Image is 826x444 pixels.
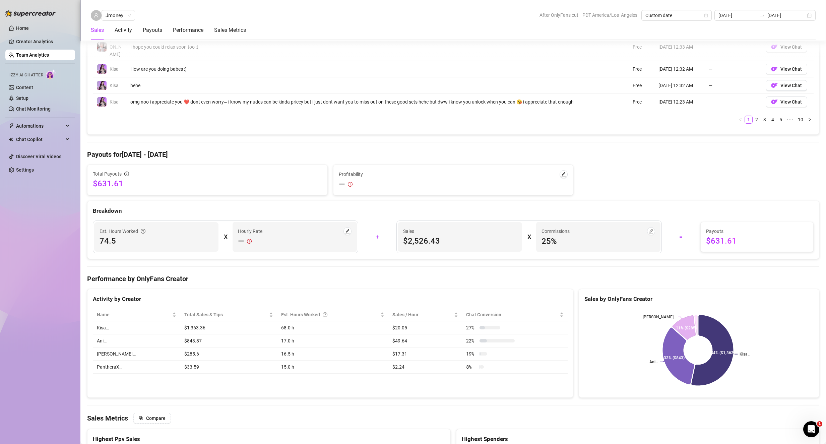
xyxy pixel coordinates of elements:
span: 8 % [466,363,477,371]
a: 5 [777,116,784,123]
iframe: Intercom live chat [803,421,819,437]
a: OFView Chat [766,84,807,90]
td: 68.0 h [277,321,388,334]
th: Total Sales & Tips [180,308,277,321]
li: 5 [777,116,785,124]
td: $20.05 [388,321,462,334]
div: Highest Ppv Sales [93,435,445,444]
span: 1 [817,421,822,427]
a: Chat Monitoring [16,106,51,112]
img: Rosie [97,42,107,52]
span: Sales / Hour [392,311,453,318]
span: 22 % [466,337,477,344]
td: Free [629,94,654,110]
span: [PERSON_NAME] [110,37,122,57]
span: block [139,416,143,421]
th: Sales / Hour [388,308,462,321]
div: X [527,232,531,242]
span: Total Sales & Tips [184,311,268,318]
li: 3 [761,116,769,124]
span: 19 % [466,350,477,358]
button: OFView Chat [766,42,807,52]
span: Total Payouts [93,170,122,178]
span: View Chat [780,83,802,88]
img: Kisa [97,97,107,107]
a: Discover Viral Videos [16,154,61,159]
td: 17.0 h [277,334,388,347]
span: exclamation-circle [247,236,252,247]
div: Sales [91,26,104,34]
input: Start date [718,12,757,19]
span: ••• [785,116,796,124]
span: PDT America/Los_Angeles [582,10,637,20]
a: 1 [745,116,752,123]
span: calendar [704,13,708,17]
img: logo-BBDzfeDw.svg [5,10,56,17]
span: — [238,236,244,247]
div: Est. Hours Worked [100,228,145,235]
td: — [705,61,762,77]
span: Sales [403,228,517,235]
td: Free [629,61,654,77]
span: question-circle [323,311,327,318]
div: omg noo i appreciate you ❤️ dont even worry~ i know my nudes can be kinda pricey but i just dont ... [130,98,596,106]
td: 16.5 h [277,347,388,361]
span: edit [561,172,566,177]
img: Kisa [97,64,107,74]
div: Breakdown [93,206,814,215]
span: edit [345,229,350,234]
div: Highest Spenders [462,435,814,444]
span: 27 % [466,324,477,331]
span: After OnlyFans cut [539,10,578,20]
img: OF [771,66,778,72]
span: Kisa [110,66,119,72]
li: Next 5 Pages [785,116,796,124]
li: Previous Page [737,116,745,124]
button: Compare [133,413,171,424]
span: Automations [16,121,64,131]
th: Name [93,308,180,321]
span: Chat Copilot [16,134,64,145]
a: Creator Analytics [16,36,70,47]
td: $49.64 [388,334,462,347]
td: $33.59 [180,361,277,374]
td: $285.6 [180,347,277,361]
h4: Performance by OnlyFans Creator [87,274,819,283]
td: [DATE] 12:32 AM [654,61,705,77]
li: 1 [745,116,753,124]
span: 25 % [542,236,655,247]
li: Next Page [806,116,814,124]
span: $2,526.43 [403,236,517,246]
a: OFView Chat [766,46,807,51]
span: Jmoney [106,10,131,20]
img: OF [771,82,778,89]
div: = [666,232,696,242]
a: Setup [16,96,28,101]
a: OFView Chat [766,68,807,73]
span: Chat Conversion [466,311,558,318]
a: Home [16,25,29,31]
span: left [739,118,743,122]
div: Est. Hours Worked [281,311,379,318]
img: AI Chatter [46,69,56,79]
img: OF [771,44,778,50]
td: — [705,77,762,94]
a: Team Analytics [16,52,49,58]
text: Ani… [649,360,658,365]
li: 10 [796,116,806,124]
td: [PERSON_NAME]… [93,347,180,361]
a: 10 [796,116,805,123]
span: right [808,118,812,122]
td: [DATE] 12:33 AM [654,33,705,61]
span: user [94,13,99,18]
th: Chat Conversion [462,308,568,321]
span: question-circle [141,228,145,235]
span: Custom date [645,10,708,20]
div: hehe [130,82,596,89]
span: swap-right [759,13,765,18]
article: Commissions [542,228,570,235]
div: Sales by OnlyFans Creator [584,295,814,304]
img: Chat Copilot [9,137,13,142]
div: Performance [173,26,203,34]
span: thunderbolt [9,123,14,129]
